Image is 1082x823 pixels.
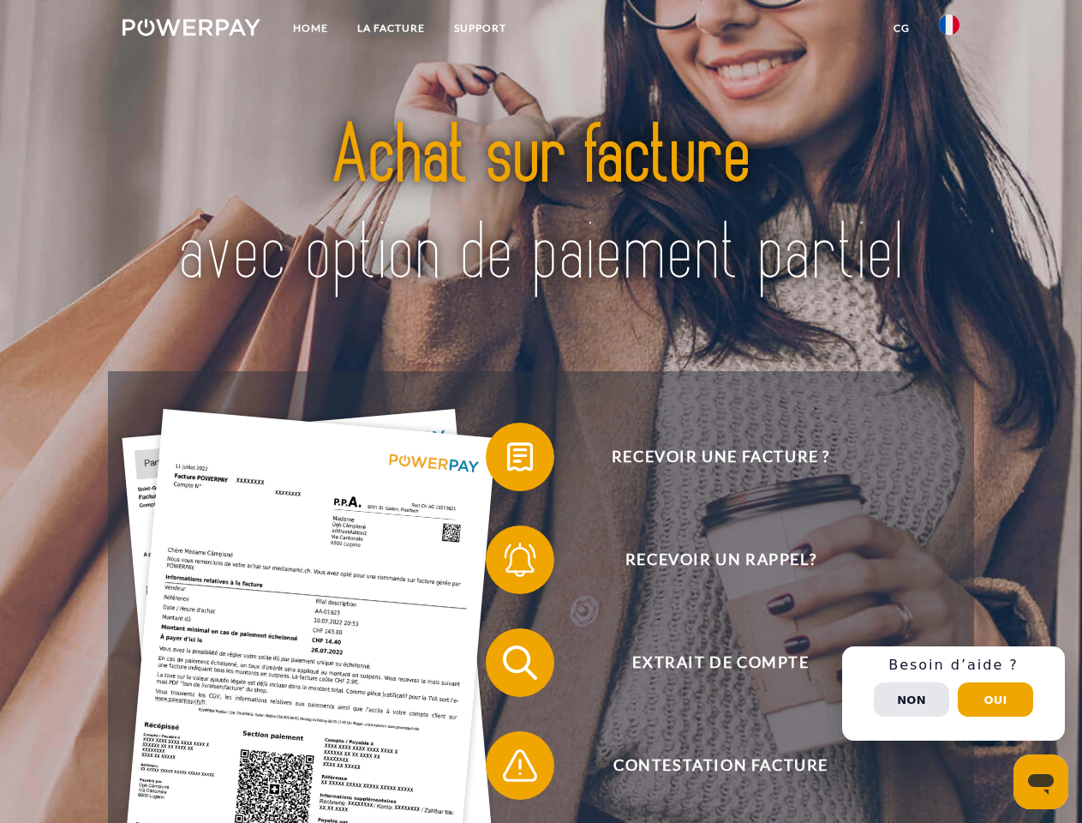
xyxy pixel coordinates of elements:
a: LA FACTURE [343,13,439,44]
button: Recevoir un rappel? [486,526,931,594]
img: qb_warning.svg [499,744,541,787]
a: CG [879,13,924,44]
div: Schnellhilfe [842,646,1065,741]
button: Recevoir une facture ? [486,423,931,491]
img: qb_search.svg [499,641,541,684]
span: Extrait de compte [511,628,930,697]
span: Contestation Facture [511,731,930,800]
button: Non [874,682,949,717]
img: title-powerpay_fr.svg [164,82,918,328]
button: Extrait de compte [486,628,931,697]
button: Oui [958,682,1033,717]
iframe: Bouton de lancement de la fenêtre de messagerie [1013,754,1068,809]
img: qb_bill.svg [499,436,541,478]
button: Contestation Facture [486,731,931,800]
img: logo-powerpay-white.svg [123,19,260,36]
span: Recevoir une facture ? [511,423,930,491]
a: Support [439,13,521,44]
img: fr [939,15,959,35]
h3: Besoin d’aide ? [852,657,1055,674]
a: Home [278,13,343,44]
span: Recevoir un rappel? [511,526,930,594]
img: qb_bell.svg [499,538,541,581]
